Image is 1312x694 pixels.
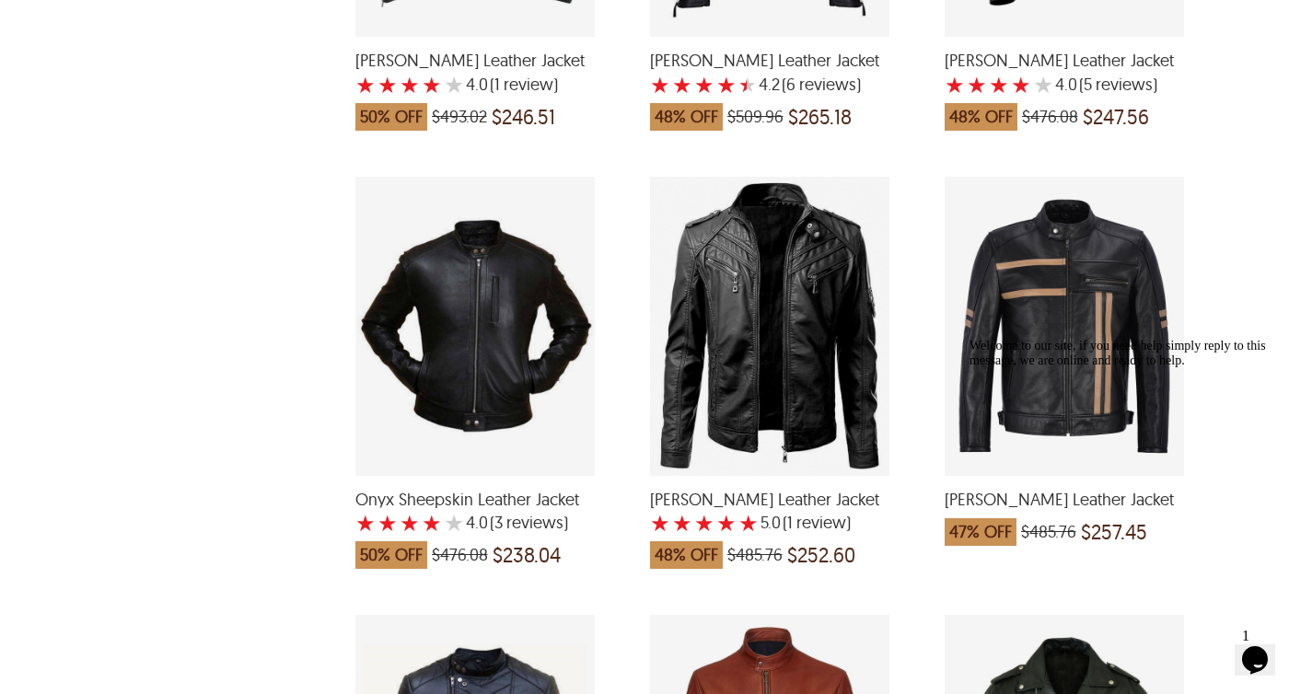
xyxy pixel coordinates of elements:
[1022,108,1078,126] span: $476.08
[355,514,376,532] label: 1 rating
[355,464,595,579] a: Onyx Sheepskin Leather Jacket with a 4 Star Rating 3 Product Review which was at a price of $476....
[760,514,781,532] label: 5.0
[650,25,889,140] a: Bruno Biker Leather Jacket with a 4.166666666666667 Star Rating 6 Product Review which was at a p...
[355,51,595,71] span: Jacob Biker Leather Jacket
[793,514,846,532] span: review
[355,75,376,94] label: 1 rating
[716,75,737,94] label: 4 rating
[962,331,1294,611] iframe: chat widget
[400,514,420,532] label: 3 rating
[7,7,304,36] span: Welcome to our site, if you need help simply reply to this message, we are online and ready to help.
[738,514,759,532] label: 5 rating
[377,514,398,532] label: 2 rating
[945,518,1016,546] span: 47% OFF
[466,514,488,532] label: 4.0
[1092,75,1153,94] span: reviews
[422,514,442,532] label: 4 rating
[400,75,420,94] label: 3 rating
[355,103,427,131] span: 50% OFF
[490,514,568,532] span: )
[650,51,889,71] span: Bruno Biker Leather Jacket
[967,75,987,94] label: 2 rating
[490,75,500,94] span: (1
[788,108,852,126] span: $265.18
[490,514,503,532] span: (3
[783,514,793,532] span: (1
[377,75,398,94] label: 2 rating
[945,464,1184,556] a: Evan Biker Leather Jacket which was at a price of $485.76, now after discount the price is
[783,514,851,532] span: )
[432,108,487,126] span: $493.02
[738,75,757,94] label: 5 rating
[422,75,442,94] label: 4 rating
[650,75,670,94] label: 1 rating
[650,490,889,510] span: Charles Biker Leather Jacket
[694,514,714,532] label: 3 rating
[650,541,723,569] span: 48% OFF
[650,103,723,131] span: 48% OFF
[727,546,783,564] span: $485.76
[1079,75,1157,94] span: )
[500,75,553,94] span: review
[945,75,965,94] label: 1 rating
[7,7,339,37] div: Welcome to our site, if you need help simply reply to this message, we are online and ready to help.
[492,108,555,126] span: $246.51
[787,546,855,564] span: $252.60
[727,108,784,126] span: $509.96
[444,75,464,94] label: 5 rating
[945,490,1184,510] span: Evan Biker Leather Jacket
[716,514,737,532] label: 4 rating
[466,75,488,94] label: 4.0
[355,490,595,510] span: Onyx Sheepskin Leather Jacket
[1235,620,1294,676] iframe: chat widget
[1011,75,1031,94] label: 4 rating
[795,75,856,94] span: reviews
[1083,108,1149,126] span: $247.56
[945,25,1184,140] a: Jasper Biker Leather Jacket with a 4 Star Rating 5 Product Review which was at a price of $476.08...
[432,546,488,564] span: $476.08
[782,75,795,94] span: (6
[945,103,1017,131] span: 48% OFF
[989,75,1009,94] label: 3 rating
[672,75,692,94] label: 2 rating
[490,75,558,94] span: )
[355,25,595,140] a: Jacob Biker Leather Jacket with a 4 Star Rating 1 Product Review which was at a price of $493.02,...
[694,75,714,94] label: 3 rating
[355,541,427,569] span: 50% OFF
[650,514,670,532] label: 1 rating
[493,546,561,564] span: $238.04
[759,75,780,94] label: 4.2
[945,51,1184,71] span: Jasper Biker Leather Jacket
[1055,75,1077,94] label: 4.0
[650,464,889,579] a: Charles Biker Leather Jacket with a 5 Star Rating 1 Product Review which was at a price of $485.7...
[444,514,464,532] label: 5 rating
[1079,75,1092,94] span: (5
[782,75,861,94] span: )
[672,514,692,532] label: 2 rating
[503,514,563,532] span: reviews
[1033,75,1053,94] label: 5 rating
